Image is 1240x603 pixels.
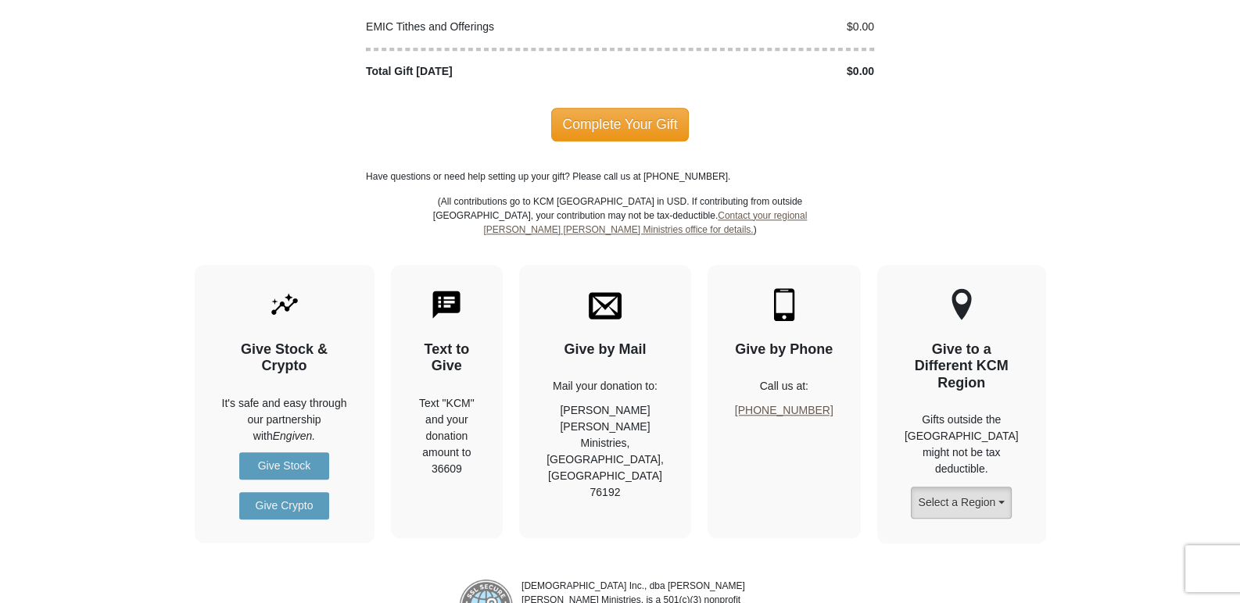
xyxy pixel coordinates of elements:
h4: Give to a Different KCM Region [905,341,1019,392]
p: Gifts outside the [GEOGRAPHIC_DATA] might not be tax deductible. [905,412,1019,477]
img: envelope.svg [589,288,622,321]
img: mobile.svg [768,288,801,321]
i: Engiven. [273,430,315,442]
span: Complete Your Gift [551,108,690,141]
p: [PERSON_NAME] [PERSON_NAME] Ministries, [GEOGRAPHIC_DATA], [GEOGRAPHIC_DATA] 76192 [547,402,664,501]
img: give-by-stock.svg [268,288,301,321]
p: Call us at: [735,378,833,394]
p: Mail your donation to: [547,378,664,394]
h4: Text to Give [418,341,476,375]
p: It's safe and easy through our partnership with [222,395,347,444]
div: $0.00 [620,19,883,35]
a: Give Stock [239,452,329,480]
h4: Give by Mail [547,341,664,359]
a: Give Crypto [239,492,329,519]
div: Total Gift [DATE] [358,63,621,80]
a: [PHONE_NUMBER] [735,404,833,416]
div: EMIC Tithes and Offerings [358,19,621,35]
h4: Give by Phone [735,341,833,359]
p: Have questions or need help setting up your gift? Please call us at [PHONE_NUMBER]. [366,169,874,184]
p: (All contributions go to KCM [GEOGRAPHIC_DATA] in USD. If contributing from outside [GEOGRAPHIC_D... [432,194,808,265]
img: text-to-give.svg [430,288,463,321]
button: Select a Region [911,487,1011,519]
div: $0.00 [620,63,883,80]
img: other-region [951,288,973,321]
a: Contact your regional [PERSON_NAME] [PERSON_NAME] Ministries office for details. [483,210,807,235]
div: Text "KCM" and your donation amount to 36609 [418,395,476,477]
h4: Give Stock & Crypto [222,341,347,375]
